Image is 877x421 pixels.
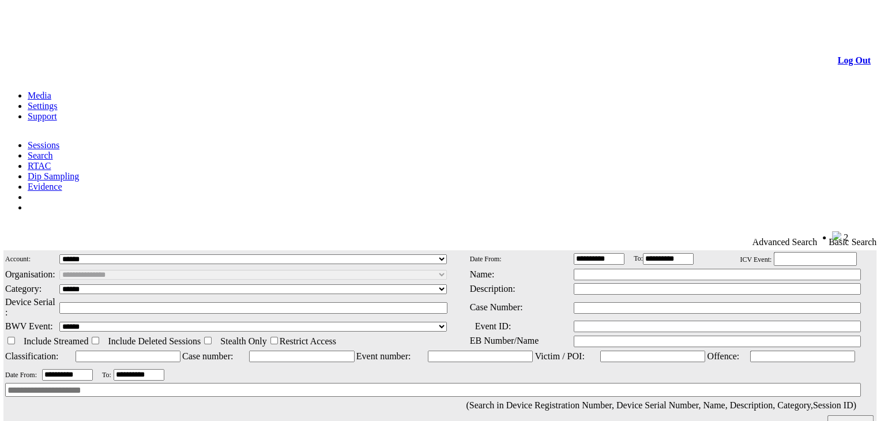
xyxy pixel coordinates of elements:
[470,269,495,279] span: Name:
[28,101,58,111] a: Settings
[844,232,848,242] span: 2
[633,251,723,266] td: To:
[268,334,337,347] td: Restrict Access
[28,91,51,100] a: Media
[5,319,58,333] td: BWV Event:
[466,400,856,410] span: (Search in Device Registration Number, Device Serial Number, Name, Description, Category,Session ID)
[220,336,266,346] span: Stealth Only
[28,151,53,160] a: Search
[182,351,233,361] span: Case number:
[356,351,411,361] span: Event number:
[5,282,58,295] td: Category:
[5,351,58,361] span: Classification:
[707,351,739,361] span: Offence:
[28,161,51,171] a: RTAC
[475,321,511,331] span: Event ID:
[28,111,57,121] a: Support
[5,269,55,279] span: Organisation:
[28,140,59,150] a: Sessions
[838,55,871,65] a: Log Out
[470,284,515,294] span: Description:
[28,182,62,191] a: Evidence
[649,232,809,240] span: Welcome, [PERSON_NAME] design (General User)
[829,237,876,247] span: Basic Search
[28,171,79,181] a: Dip Sampling
[832,231,841,240] img: bell25.png
[740,255,771,264] span: ICV Event:
[5,251,58,266] td: Account:
[101,369,112,381] td: To:
[5,297,55,317] span: Device Serial :
[535,351,585,361] span: Victim / POI:
[24,336,88,346] span: Include Streamed
[108,336,201,346] span: Include Deleted Sessions
[5,369,40,381] td: Date From:
[469,251,573,266] td: Date From:
[470,336,539,345] span: EB Number/Name
[470,302,523,312] span: Case Number:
